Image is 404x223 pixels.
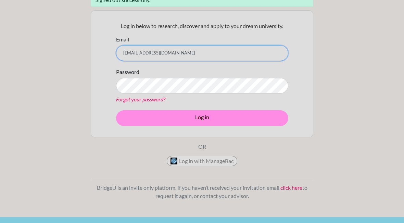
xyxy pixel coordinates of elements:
p: BridgeU is an invite only platform. If you haven’t received your invitation email, to request it ... [91,184,313,200]
a: click here [280,184,302,191]
button: Log in [116,110,288,126]
p: OR [198,143,206,151]
label: Email [116,35,129,44]
label: Password [116,68,139,76]
a: Forgot your password? [116,96,165,102]
button: Log in with ManageBac [167,156,237,166]
p: Log in below to research, discover and apply to your dream university. [116,22,288,30]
